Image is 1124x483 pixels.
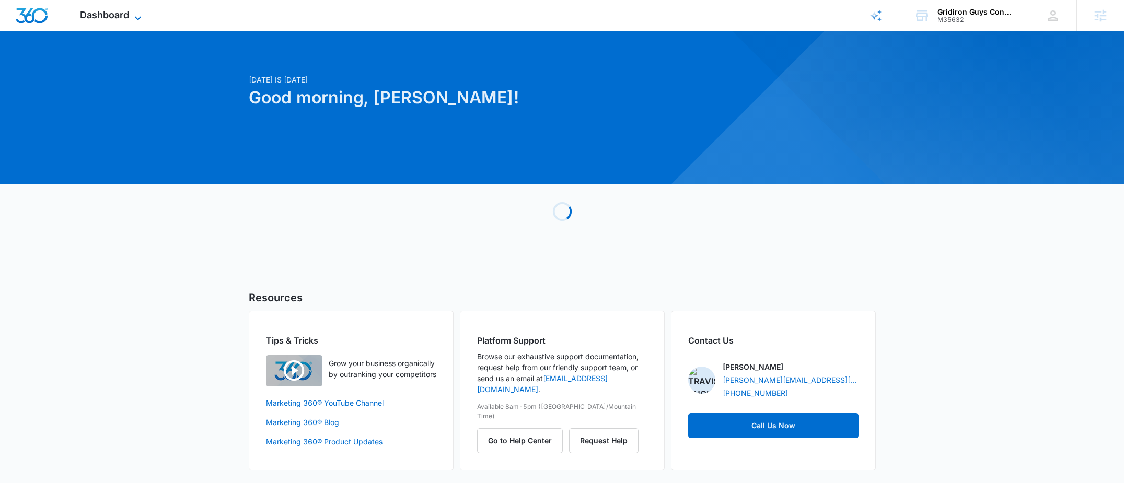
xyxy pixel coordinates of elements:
[569,436,639,445] a: Request Help
[249,74,663,85] p: [DATE] is [DATE]
[266,417,436,428] a: Marketing 360® Blog
[329,358,436,380] p: Grow your business organically by outranking your competitors
[80,9,129,20] span: Dashboard
[477,334,647,347] h2: Platform Support
[266,334,436,347] h2: Tips & Tricks
[723,387,788,398] a: [PHONE_NUMBER]
[249,290,876,305] h5: Resources
[723,374,859,385] a: [PERSON_NAME][EMAIL_ADDRESS][PERSON_NAME][DOMAIN_NAME]
[477,402,647,421] p: Available 8am-5pm ([GEOGRAPHIC_DATA]/Mountain Time)
[477,428,563,453] button: Go to Help Center
[249,85,663,110] h1: Good morning, [PERSON_NAME]!
[266,397,436,408] a: Marketing 360® YouTube Channel
[266,355,322,386] img: Quick Overview Video
[569,428,639,453] button: Request Help
[688,334,859,347] h2: Contact Us
[688,413,859,438] a: Call Us Now
[477,351,647,395] p: Browse our exhaustive support documentation, request help from our friendly support team, or send...
[688,367,715,394] img: Travis Buchanan
[266,436,436,447] a: Marketing 360® Product Updates
[937,8,1014,16] div: account name
[937,16,1014,23] div: account id
[723,361,783,372] p: [PERSON_NAME]
[477,436,569,445] a: Go to Help Center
